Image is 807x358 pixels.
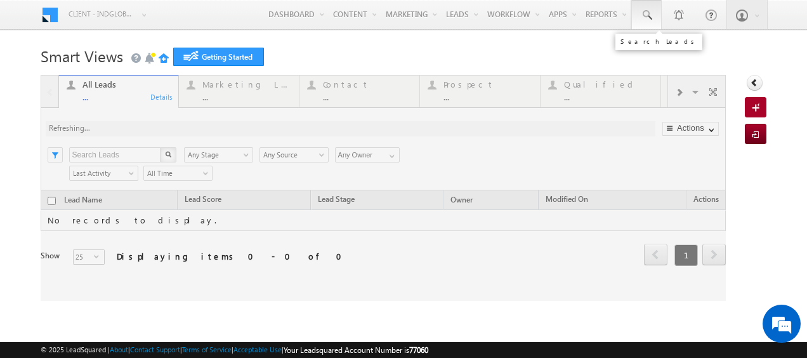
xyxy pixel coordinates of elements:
span: Client - indglobal1 (77060) [69,8,135,20]
a: Contact Support [130,345,180,354]
span: Smart Views [41,46,123,66]
a: Getting Started [173,48,264,66]
span: © 2025 LeadSquared | | | | | [41,344,428,356]
a: About [110,345,128,354]
span: Your Leadsquared Account Number is [284,345,428,355]
a: Terms of Service [182,345,232,354]
a: Acceptable Use [233,345,282,354]
span: 77060 [409,345,428,355]
div: Search Leads [620,37,697,45]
